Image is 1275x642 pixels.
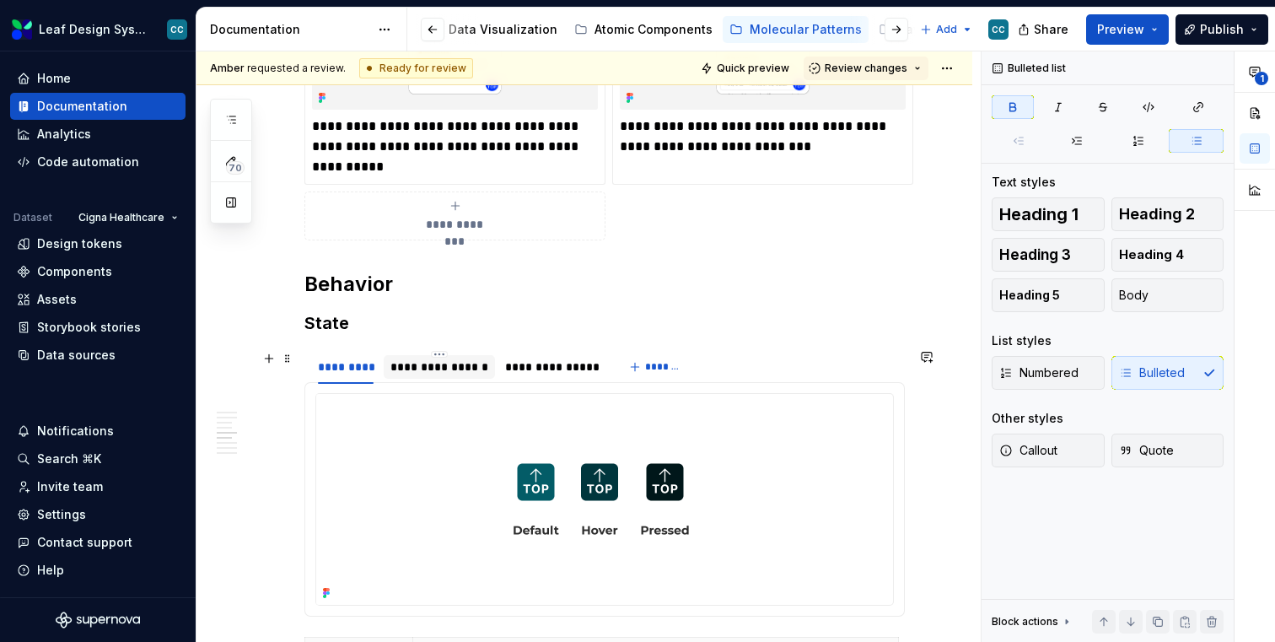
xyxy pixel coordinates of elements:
div: Search ⌘K [37,450,101,467]
div: Block actions [992,615,1058,629]
button: Preview [1086,14,1169,45]
img: 6ff7941d-5812-4edd-a268-be77d1879dc8.png [316,394,886,605]
div: Design tokens [37,235,122,252]
a: Molecular Patterns [723,16,869,43]
span: requested a review. [210,62,346,75]
span: Review changes [825,62,907,75]
button: Quote [1111,434,1224,467]
span: Preview [1097,21,1144,38]
button: Help [10,557,186,584]
button: Notifications [10,418,186,445]
div: Home [37,70,71,87]
div: Block actions [992,610,1073,634]
span: Publish [1200,21,1244,38]
span: Heading 2 [1119,206,1195,223]
div: Data Visualization [449,21,557,38]
div: Invite team [37,478,103,495]
div: Code automation [37,154,139,170]
button: Search ⌘K [10,445,186,472]
a: Home [10,65,186,92]
button: Heading 2 [1111,197,1224,231]
div: Ready for review [359,58,473,78]
section-item: Evernorth [315,393,894,606]
span: Numbered [999,364,1079,381]
a: Invite team [10,473,186,500]
button: Heading 3 [992,238,1105,272]
a: Atomic Components [568,16,719,43]
button: Contact support [10,529,186,556]
span: Body [1119,287,1149,304]
span: Heading 3 [999,246,1071,263]
div: Documentation [210,21,369,38]
button: Body [1111,278,1224,312]
button: Quick preview [696,57,797,80]
span: Amber [210,62,245,74]
div: List styles [992,332,1052,349]
a: Analytics [10,121,186,148]
div: Help [37,562,64,579]
div: CC [992,23,1005,36]
img: 6e787e26-f4c0-4230-8924-624fe4a2d214.png [12,19,32,40]
button: Share [1009,14,1079,45]
a: Code automation [10,148,186,175]
a: Settings [10,501,186,528]
div: Leaf Design System [39,21,147,38]
div: Molecular Patterns [750,21,862,38]
a: Design tokens [10,230,186,257]
button: Heading 1 [992,197,1105,231]
div: Other styles [992,410,1063,427]
div: Notifications [37,423,114,440]
span: Callout [999,442,1057,459]
h2: Behavior [304,271,905,298]
button: Numbered [992,356,1105,390]
div: Analytics [37,126,91,143]
span: Add [936,23,957,36]
span: Heading 4 [1119,246,1184,263]
button: Callout [992,434,1105,467]
a: Data sources [10,342,186,369]
div: Data sources [37,347,116,364]
span: 70 [226,161,245,175]
div: Assets [37,291,77,308]
a: Documentation [10,93,186,120]
button: Cigna Healthcare [71,206,186,229]
button: Add [915,18,978,41]
a: Storybook stories [10,314,186,341]
div: Contact support [37,534,132,551]
a: Data Visualization [422,16,564,43]
div: Settings [37,506,86,523]
svg: Supernova Logo [56,612,140,629]
span: Heading 5 [999,287,1060,304]
div: Atomic Components [594,21,713,38]
span: Cigna Healthcare [78,211,164,224]
a: Components [10,258,186,285]
button: Heading 5 [992,278,1105,312]
button: Heading 4 [1111,238,1224,272]
div: Dataset [13,211,52,224]
div: Documentation [37,98,127,115]
button: Publish [1175,14,1268,45]
button: Review changes [804,57,928,80]
span: Heading 1 [999,206,1079,223]
a: Assets [10,286,186,313]
div: Components [37,263,112,280]
span: Quick preview [717,62,789,75]
div: Storybook stories [37,319,141,336]
span: Share [1034,21,1068,38]
div: CC [170,23,184,36]
span: Quote [1119,442,1174,459]
button: Leaf Design SystemCC [3,11,192,47]
div: Page tree [64,13,558,46]
span: 1 [1255,72,1268,85]
div: Text styles [992,174,1056,191]
h3: State [304,311,905,335]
